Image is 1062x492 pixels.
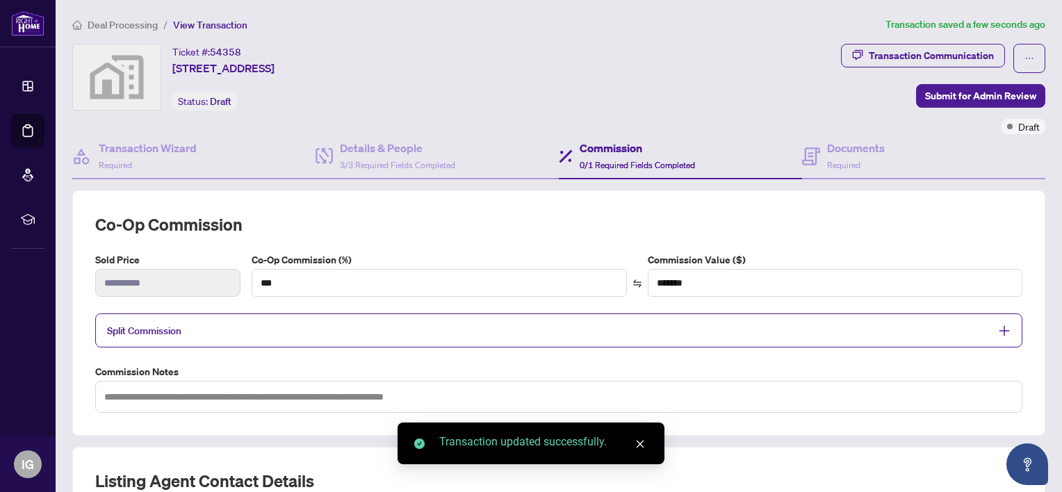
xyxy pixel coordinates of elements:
span: Required [99,160,132,170]
span: 0/1 Required Fields Completed [580,160,695,170]
label: Sold Price [95,252,240,268]
span: View Transaction [173,19,247,31]
span: Draft [210,95,231,108]
span: 3/3 Required Fields Completed [340,160,455,170]
label: Co-Op Commission (%) [252,252,627,268]
span: plus [998,325,1011,337]
a: Close [632,436,648,452]
button: Submit for Admin Review [916,84,1045,108]
article: Transaction saved a few seconds ago [885,17,1045,33]
h4: Transaction Wizard [99,140,197,156]
h2: Listing Agent Contact Details [95,470,1022,492]
span: close [635,439,645,449]
img: logo [11,10,44,36]
span: Submit for Admin Review [925,85,1036,107]
li: / [163,17,168,33]
span: Draft [1018,119,1040,134]
span: swap [632,279,642,288]
h2: Co-op Commission [95,213,1022,236]
span: Split Commission [107,325,181,337]
div: Ticket #: [172,44,241,60]
h4: Details & People [340,140,455,156]
div: Status: [172,92,237,110]
span: home [72,20,82,30]
h4: Commission [580,140,695,156]
span: check-circle [414,438,425,449]
div: Transaction Communication [869,44,994,67]
img: svg%3e [73,44,161,110]
div: Split Commission [95,313,1022,347]
span: [STREET_ADDRESS] [172,60,275,76]
span: Deal Processing [88,19,158,31]
button: Transaction Communication [841,44,1005,67]
label: Commission Notes [95,364,1022,379]
div: Transaction updated successfully. [439,434,648,450]
span: IG [22,454,34,474]
button: Open asap [1006,443,1048,485]
h4: Documents [827,140,885,156]
span: ellipsis [1024,54,1034,63]
label: Commission Value ($) [648,252,1023,268]
span: 54358 [210,46,241,58]
span: Required [827,160,860,170]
